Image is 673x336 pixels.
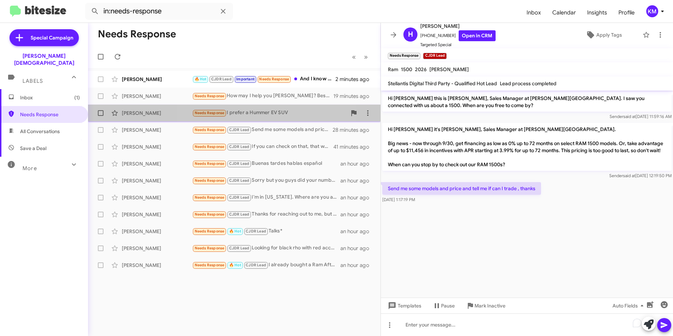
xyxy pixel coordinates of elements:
[340,177,375,184] div: an hour ago
[612,299,646,312] span: Auto Fields
[610,114,672,119] span: Sender [DATE] 11:59:16 AM
[460,299,511,312] button: Mark Inactive
[364,52,368,61] span: »
[192,193,340,201] div: I'm in [US_STATE]. Where are you at ?
[420,22,496,30] span: [PERSON_NAME]
[98,29,176,40] h1: Needs Response
[596,29,622,41] span: Apply Tags
[23,165,37,172] span: More
[581,2,613,23] a: Insights
[195,195,225,200] span: Needs Response
[195,246,225,250] span: Needs Response
[20,94,80,101] span: Inbox
[10,29,79,46] a: Special Campaign
[122,228,192,235] div: [PERSON_NAME]
[388,80,497,87] span: Stellantis Digital Third Party - Qualified Hot Lead
[388,53,420,59] small: Needs Response
[646,5,658,17] div: KM
[192,143,333,151] div: If you can check on that, that would be great thanks
[640,5,665,17] button: KM
[408,29,413,40] span: H
[192,109,347,117] div: I prefer a Hummer EV SUV
[382,197,415,202] span: [DATE] 1:17:19 PM
[195,144,225,149] span: Needs Response
[85,3,233,20] input: Search
[382,182,541,195] p: Send me some models and price and tell me if can I trade , thanks
[192,210,340,218] div: Thanks for reaching out to me, but I have decided that this is a bad time to enter into the purch...
[386,299,421,312] span: Templates
[500,80,556,87] span: Lead process completed
[429,66,469,73] span: [PERSON_NAME]
[229,144,250,149] span: CJDR Lead
[192,176,340,185] div: Sorry but you guys did your numbers and with $0 money down and trade low payment came out super h...
[229,212,250,217] span: CJDR Lead
[122,194,192,201] div: [PERSON_NAME]
[122,143,192,150] div: [PERSON_NAME]
[348,50,372,64] nav: Page navigation example
[195,212,225,217] span: Needs Response
[613,2,640,23] span: Profile
[195,161,225,166] span: Needs Response
[381,299,427,312] button: Templates
[195,77,207,81] span: 🔥 Hot
[335,76,375,83] div: 2 minutes ago
[382,92,672,112] p: Hi [PERSON_NAME] this is [PERSON_NAME], Sales Manager at [PERSON_NAME][GEOGRAPHIC_DATA]. I saw yo...
[607,299,652,312] button: Auto Fields
[420,41,496,48] span: Targeted Special
[420,30,496,41] span: [PHONE_NUMBER]
[352,52,356,61] span: «
[195,94,225,98] span: Needs Response
[401,66,412,73] span: 1500
[229,263,241,267] span: 🔥 Hot
[192,75,335,83] div: And I know I'll need warranty too
[246,263,266,267] span: CJDR Lead
[609,173,672,178] span: Sender [DATE] 12:19:50 PM
[340,245,375,252] div: an hour ago
[333,93,375,100] div: 19 minutes ago
[122,110,192,117] div: [PERSON_NAME]
[211,77,232,81] span: CJDR Lead
[623,173,635,178] span: said at
[388,66,398,73] span: Ram
[122,76,192,83] div: [PERSON_NAME]
[340,211,375,218] div: an hour ago
[340,228,375,235] div: an hour ago
[259,77,289,81] span: Needs Response
[122,245,192,252] div: [PERSON_NAME]
[192,261,340,269] div: I already bought a Ram After the insult from other sales manager. [PERSON_NAME] lost my business
[623,114,636,119] span: said at
[122,160,192,167] div: [PERSON_NAME]
[381,313,673,336] div: To enrich screen reader interactions, please activate Accessibility in Grammarly extension settings
[474,299,505,312] span: Mark Inactive
[340,194,375,201] div: an hour ago
[427,299,460,312] button: Pause
[246,229,266,234] span: CJDR Lead
[360,50,372,64] button: Next
[122,126,192,133] div: [PERSON_NAME]
[122,177,192,184] div: [PERSON_NAME]
[459,30,496,41] a: Open in CRM
[195,178,225,183] span: Needs Response
[192,227,340,235] div: Talks*
[192,160,340,168] div: Buenas tardes hablas español
[340,160,375,167] div: an hour ago
[122,93,192,100] div: [PERSON_NAME]
[23,78,43,84] span: Labels
[229,161,250,166] span: CJDR Lead
[74,94,80,101] span: (1)
[521,2,547,23] span: Inbox
[31,34,73,41] span: Special Campaign
[20,128,60,135] span: All Conversations
[195,127,225,132] span: Needs Response
[333,143,375,150] div: 41 minutes ago
[415,66,427,73] span: 2026
[547,2,581,23] a: Calendar
[229,229,241,234] span: 🔥 Hot
[348,50,360,64] button: Previous
[195,111,225,115] span: Needs Response
[195,263,225,267] span: Needs Response
[333,126,375,133] div: 28 minutes ago
[229,246,250,250] span: CJDR Lead
[192,244,340,252] div: Looking for black rho with red accent interior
